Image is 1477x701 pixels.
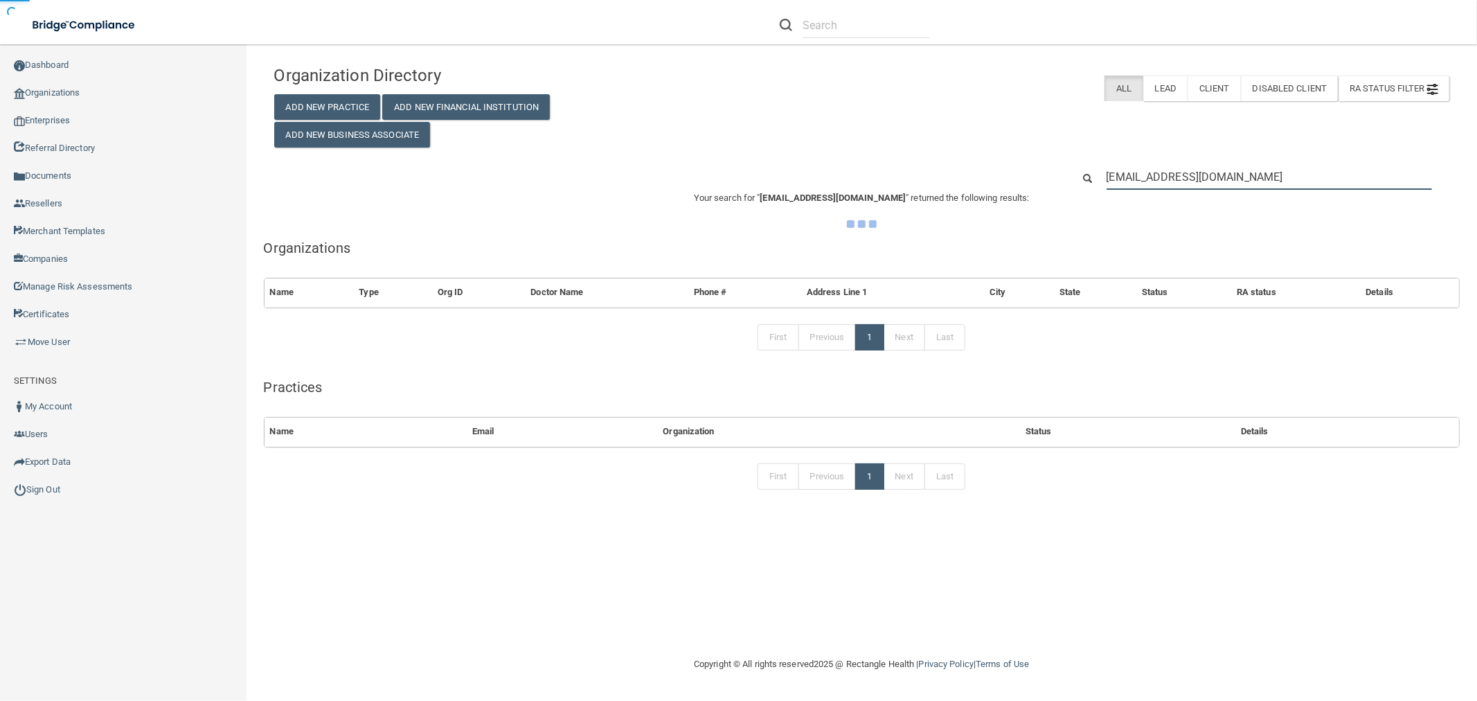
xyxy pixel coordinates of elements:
th: Doctor Name [525,278,688,307]
a: 1 [855,324,884,350]
img: organization-icon.f8decf85.png [14,88,25,99]
th: Organization [657,418,1019,446]
img: icon-export.b9366987.png [14,456,25,468]
h5: Practices [264,380,1460,395]
th: Name [265,418,467,446]
th: Details [1360,278,1459,307]
label: SETTINGS [14,373,57,389]
label: Disabled Client [1241,76,1339,101]
label: Client [1188,76,1241,101]
th: State [1054,278,1136,307]
img: enterprise.0d942306.png [14,116,25,126]
th: Status [1020,418,1235,446]
button: Add New Financial Institution [382,94,550,120]
button: Add New Practice [274,94,381,120]
input: Search [803,12,929,38]
th: Org ID [432,278,526,307]
th: Email [467,418,658,446]
th: City [984,278,1054,307]
a: Last [924,463,965,490]
a: Previous [798,463,857,490]
img: briefcase.64adab9b.png [14,335,28,349]
img: ic-search.3b580494.png [780,19,792,31]
a: Last [924,324,965,350]
div: Copyright © All rights reserved 2025 @ Rectangle Health | | [609,642,1114,686]
a: First [758,463,799,490]
button: Add New Business Associate [274,122,431,148]
th: Details [1235,418,1459,446]
span: [EMAIL_ADDRESS][DOMAIN_NAME] [760,193,906,203]
h5: Organizations [264,240,1460,256]
img: icon-documents.8dae5593.png [14,171,25,182]
a: Next [884,324,925,350]
label: Lead [1143,76,1188,101]
a: First [758,324,799,350]
label: All [1104,76,1143,101]
a: Previous [798,324,857,350]
input: Search [1107,164,1432,190]
img: icon-filter@2x.21656d0b.png [1427,84,1438,95]
th: Phone # [688,278,801,307]
th: Address Line 1 [801,278,984,307]
a: Next [884,463,925,490]
img: ic_reseller.de258add.png [14,198,25,209]
th: Name [265,278,354,307]
img: ic_dashboard_dark.d01f4a41.png [14,60,25,71]
th: RA status [1231,278,1360,307]
h4: Organization Directory [274,66,652,85]
img: bridge_compliance_login_screen.278c3ca4.svg [21,11,148,39]
th: Type [353,278,432,307]
span: RA Status Filter [1350,83,1438,94]
img: ic_user_dark.df1a06c3.png [14,401,25,412]
a: Privacy Policy [919,659,974,669]
img: ic_power_dark.7ecde6b1.png [14,483,26,496]
a: Terms of Use [976,659,1029,669]
a: 1 [855,463,884,490]
img: icon-users.e205127d.png [14,429,25,440]
th: Status [1136,278,1231,307]
img: ajax-loader.4d491dd7.gif [847,220,877,228]
p: Your search for " " returned the following results: [264,190,1460,206]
